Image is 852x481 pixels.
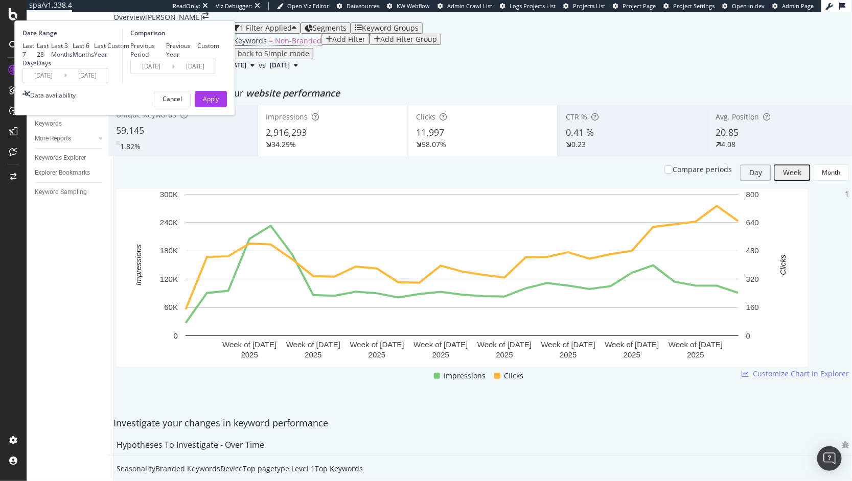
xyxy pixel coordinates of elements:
svg: A chart. [117,189,808,367]
div: Cancel [163,94,182,103]
div: Explorer Bookmarks [35,167,90,178]
a: Customize Chart in Explorer [742,369,849,379]
span: vs [259,60,266,70]
div: Month [822,168,840,177]
div: Last 7 Days [22,41,37,67]
div: Apply [203,94,219,103]
div: Last 3 Months [51,41,73,59]
a: Open Viz Editor [277,2,329,10]
span: Impressions [444,370,486,382]
button: Segments [301,22,351,34]
text: 0 [746,331,750,340]
button: Keyword Groups [351,22,423,34]
span: Keywords [234,36,267,45]
div: Device [220,464,243,474]
text: 120K [160,275,178,283]
div: Overview [113,12,145,22]
span: Clicks [416,112,435,122]
text: 640 [746,218,759,227]
div: Keywords Explorer [35,153,86,163]
span: Unique Keywords [116,110,176,119]
div: Previous Year [166,41,198,59]
text: 2025 [624,350,640,359]
button: Cancel [154,91,191,107]
text: 2025 [432,350,449,359]
div: bug [842,441,849,448]
span: website performance [246,87,340,99]
div: Keywords [35,118,62,129]
text: Week of [DATE] [669,340,723,349]
div: Switch back to Simple mode [213,50,309,58]
div: Date Range [22,29,120,37]
text: Week of [DATE] [541,340,595,349]
text: Week of [DATE] [477,340,532,349]
input: Start Date [131,59,172,74]
div: Top Keywords [315,464,363,474]
text: 2025 [560,350,577,359]
div: arrow-right-arrow-left [202,12,209,19]
div: Add Filter Group [380,35,437,43]
a: Project Settings [663,2,715,10]
span: Segments [313,23,347,33]
div: Top pagetype Level 1 [243,464,315,474]
text: 160 [746,303,759,311]
div: Keyword Sampling [35,187,87,198]
div: Last Year [94,41,107,59]
span: Clicks [504,370,524,382]
input: Start Date [23,68,64,83]
span: Admin Page [782,2,814,10]
span: Datasources [347,2,379,10]
button: [DATE] [266,59,302,71]
div: Day [749,169,762,177]
div: Add Filter [332,35,365,43]
a: Keyword Sampling [35,187,106,198]
div: Last 6 Months [73,41,94,59]
button: Switch back to Simple mode [209,48,313,59]
span: KW Webflow [397,2,430,10]
span: Open in dev [732,2,765,10]
span: 11,997 [416,126,444,138]
div: Previous Period [130,41,166,59]
a: Datasources [337,2,379,10]
text: 0 [174,331,178,340]
text: 240K [160,218,178,227]
span: Avg. Position [716,112,759,122]
div: Branded Keywords [155,464,220,474]
button: [DATE] [222,59,259,71]
div: Custom [197,41,219,50]
text: Week of [DATE] [413,340,468,349]
span: CTR % [566,112,587,122]
text: Week of [DATE] [286,340,340,349]
div: Keyword Groups [362,24,419,32]
div: ReadOnly: [173,2,200,10]
span: = [269,36,273,45]
input: End Date [175,59,216,74]
span: Customize Chart in Explorer [753,369,849,379]
text: 2025 [241,350,258,359]
div: 58.07% [422,139,446,150]
div: 1.82% [120,141,141,152]
div: Hypotheses to Investigate - Over Time [117,440,264,450]
a: Logs Projects List [500,2,556,10]
div: Last 28 Days [37,41,51,67]
text: 2025 [305,350,321,359]
a: Keywords [35,118,106,129]
div: More Reports [35,133,71,144]
a: Projects List [563,2,605,10]
button: Add Filter Group [370,34,441,45]
text: Week of [DATE] [350,340,404,349]
text: 180K [160,246,178,255]
span: 2025 Sep. 28th [226,61,246,70]
div: Detect big movements in your [113,87,852,100]
text: 800 [746,190,759,199]
span: Projects List [573,2,605,10]
span: Impressions [266,112,308,122]
button: Apply [195,91,227,107]
button: Week [774,164,811,181]
div: Seasonality [117,464,155,474]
